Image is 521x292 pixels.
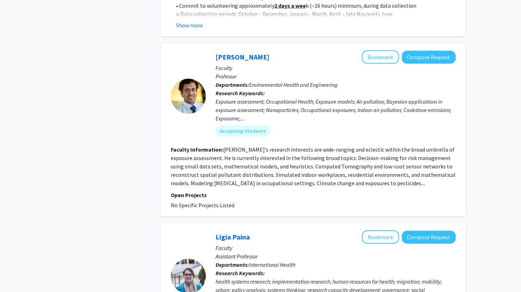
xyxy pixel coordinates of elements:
div: Exposure assessment; Occupational Health; Exposure models; Air pollution; Bayesian applications i... [216,97,456,123]
span: Environmental Health and Engineering [249,81,338,88]
p: Professor [216,72,456,81]
fg-read-more: [PERSON_NAME]’s research interests are wide-ranging and eclectic within the broad umbrella of exp... [171,146,456,187]
button: Compose Request to Ligia Paina [402,231,456,244]
u: 2 days a wee [274,2,306,9]
a: [PERSON_NAME] [216,53,269,61]
button: Compose Request to Gurumurthy Ramachandran [402,51,456,64]
p: o Data collection periods: October - December, January - March, April – late May/early June [176,10,456,18]
button: Add Gurumurthy Ramachandran to Bookmarks [362,50,399,64]
button: Add Ligia Paina to Bookmarks [362,230,399,244]
span: International Health [249,261,295,268]
iframe: Chat [5,260,30,287]
b: Departments: [216,81,249,88]
p: • Commit to volunteering approximately k (~16 hours) minimum, during data collection [176,1,456,10]
b: Departments: [216,261,249,268]
p: Assistant Professor [216,252,456,260]
p: Open Projects [171,191,456,199]
button: Show more [176,21,203,29]
b: Faculty Information: [171,146,223,153]
b: Research Keywords: [216,270,265,277]
a: Ligia Paina [216,232,250,241]
p: Faculty [216,64,456,72]
p: Faculty [216,244,456,252]
mat-chip: Accepting Students [216,125,270,137]
b: Research Keywords: [216,90,265,97]
span: No Specific Projects Listed [171,202,234,209]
